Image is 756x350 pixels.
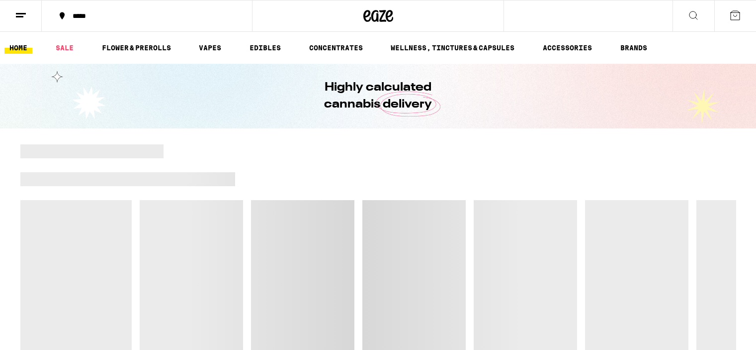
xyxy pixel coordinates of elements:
[538,42,597,54] a: ACCESSORIES
[304,42,368,54] a: CONCENTRATES
[51,42,79,54] a: SALE
[194,42,226,54] a: VAPES
[4,42,32,54] a: HOME
[245,42,286,54] a: EDIBLES
[296,79,460,113] h1: Highly calculated cannabis delivery
[615,42,652,54] a: BRANDS
[386,42,519,54] a: WELLNESS, TINCTURES & CAPSULES
[97,42,176,54] a: FLOWER & PREROLLS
